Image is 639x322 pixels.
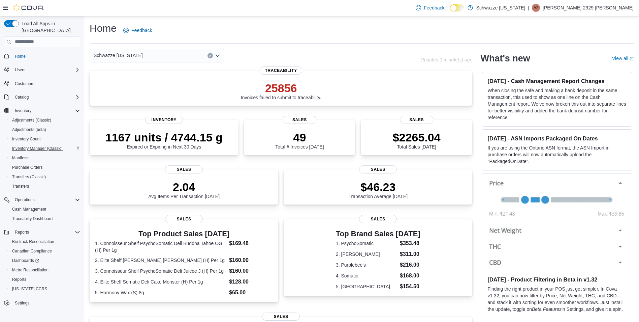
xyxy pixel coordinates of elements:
[487,286,627,319] p: Finding the right product in your POS just got simpler. In Cova v1.32, you can now filter by Pric...
[9,285,50,293] a: [US_STATE] CCRS
[528,4,529,12] p: |
[12,277,26,282] span: Reports
[1,51,83,61] button: Home
[359,215,397,223] span: Sales
[7,237,83,246] button: BioTrack Reconciliation
[9,135,80,143] span: Inventory Count
[9,205,49,213] a: Cash Management
[15,95,29,100] span: Catalog
[9,173,80,181] span: Transfers (Classic)
[275,131,324,150] div: Total # Invoices [DATE]
[90,22,117,35] h1: Home
[95,240,226,253] dt: 1. Connoisseur Shelf PsychoSomatic Deli Buddha Tahoe OG (H) Per 1g
[12,127,46,132] span: Adjustments (beta)
[349,180,408,194] p: $46.23
[336,240,397,247] dt: 1. PsychoSomatic
[9,238,57,246] a: BioTrack Reconciliation
[12,216,53,221] span: Traceabilty Dashboard
[95,278,226,285] dt: 4. Elite Shelf Somatic Deli Cake Monster (H) Per 1g
[7,284,83,294] button: [US_STATE] CCRS
[12,79,80,88] span: Customers
[12,117,51,123] span: Adjustments (Classic)
[95,289,226,296] dt: 5. Harmony Wax (S) 8g
[9,163,45,171] a: Purchase Orders
[19,20,80,34] span: Load All Apps in [GEOGRAPHIC_DATA]
[105,131,223,144] p: 1167 units / 4744.15 g
[12,136,41,142] span: Inventory Count
[12,298,80,307] span: Settings
[12,239,54,244] span: BioTrack Reconciliation
[450,4,464,11] input: Dark Mode
[15,197,35,203] span: Operations
[9,285,80,293] span: Washington CCRS
[12,299,32,307] a: Settings
[393,131,441,144] p: $2265.04
[12,248,52,254] span: Canadian Compliance
[532,4,540,12] div: Adrian-2929 Telles
[215,53,220,58] button: Open list of options
[336,230,420,238] h3: Top Brand Sales [DATE]
[12,80,37,88] a: Customers
[94,51,143,59] span: Schwazze [US_STATE]
[15,67,25,73] span: Users
[12,184,29,189] span: Transfers
[12,228,80,236] span: Reports
[1,65,83,75] button: Users
[15,300,29,306] span: Settings
[13,4,44,11] img: Cova
[9,182,80,190] span: Transfers
[7,163,83,172] button: Purchase Orders
[12,228,32,236] button: Reports
[15,81,34,86] span: Customers
[9,116,80,124] span: Adjustments (Classic)
[95,268,226,274] dt: 3. Connoisseur Shelf PsychoSomatic Deli Juicee J (H) Per 1g
[105,131,223,150] div: Expired or Expiring in Next 30 Days
[7,144,83,153] button: Inventory Manager (Classic)
[349,180,408,199] div: Transaction Average [DATE]
[7,125,83,134] button: Adjustments (beta)
[229,267,273,275] dd: $160.00
[12,196,37,204] button: Operations
[9,144,80,153] span: Inventory Manager (Classic)
[1,79,83,88] button: Customers
[630,57,634,61] svg: External link
[229,278,273,286] dd: $128.00
[7,134,83,144] button: Inventory Count
[12,52,28,60] a: Home
[9,163,80,171] span: Purchase Orders
[12,165,43,170] span: Purchase Orders
[131,27,152,34] span: Feedback
[534,4,539,12] span: A2
[283,116,316,124] span: Sales
[229,239,273,247] dd: $169.48
[260,66,302,75] span: Traceability
[9,205,80,213] span: Cash Management
[1,227,83,237] button: Reports
[12,93,80,101] span: Catalog
[487,78,627,84] h3: [DATE] - Cash Management Report Changes
[12,258,39,263] span: Dashboards
[165,165,203,173] span: Sales
[9,173,49,181] a: Transfers (Classic)
[9,257,42,265] a: Dashboards
[336,283,397,290] dt: 5. [GEOGRAPHIC_DATA]
[9,154,80,162] span: Manifests
[9,257,80,265] span: Dashboards
[7,115,83,125] button: Adjustments (Classic)
[95,230,273,238] h3: Top Product Sales [DATE]
[7,214,83,223] button: Traceabilty Dashboard
[7,265,83,275] button: Metrc Reconciliation
[15,230,29,235] span: Reports
[229,256,273,264] dd: $160.00
[7,275,83,284] button: Reports
[148,180,220,199] div: Avg Items Per Transaction [DATE]
[12,155,29,161] span: Manifests
[9,126,80,134] span: Adjustments (beta)
[543,4,634,12] p: [PERSON_NAME]-2929 [PERSON_NAME]
[400,116,433,124] span: Sales
[145,116,183,124] span: Inventory
[207,53,213,58] button: Clear input
[7,246,83,256] button: Canadian Compliance
[393,131,441,150] div: Total Sales [DATE]
[9,215,80,223] span: Traceabilty Dashboard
